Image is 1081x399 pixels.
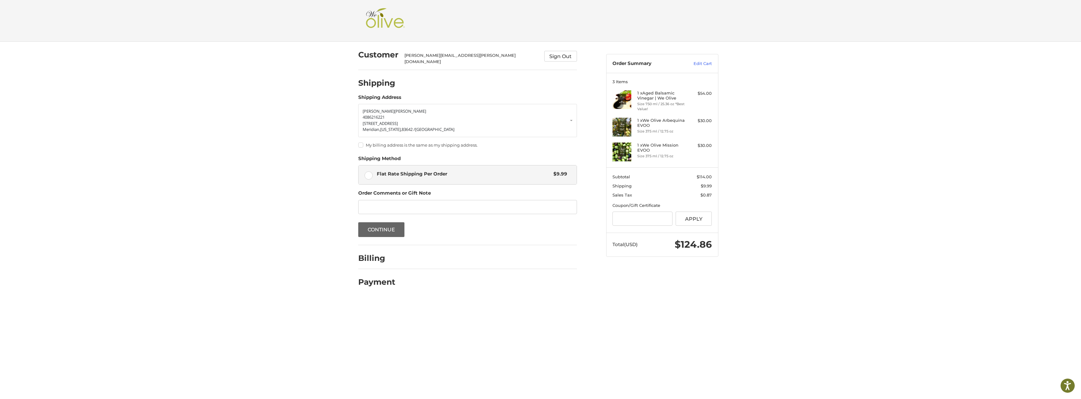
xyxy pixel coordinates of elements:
[612,241,638,247] span: Total (USD)
[637,154,685,159] li: Size 375 ml / 12.75 oz
[358,277,395,287] h2: Payment
[404,52,538,65] div: [PERSON_NAME][EMAIL_ADDRESS][PERSON_NAME][DOMAIN_NAME]
[363,127,380,132] span: Meridian,
[415,127,454,132] span: [GEOGRAPHIC_DATA]
[72,8,80,16] button: Open LiveChat chat widget
[675,239,712,250] span: $124.86
[358,190,431,200] legend: Order Comments
[687,90,712,97] div: $54.00
[700,192,712,197] span: $0.87
[697,174,712,179] span: $114.00
[680,61,712,67] a: Edit Cart
[637,143,685,153] h4: 1 x We Olive Mission EVOO
[358,253,395,263] h2: Billing
[358,222,405,237] button: Continue
[551,170,568,178] span: $9.99
[687,118,712,124] div: $30.00
[637,90,685,101] h4: 1 x Aged Balsamic Vinegar | We Olive
[637,101,685,112] li: Size 750 ml / 25.36 oz *Best Value!
[637,129,685,134] li: Size 375 ml / 12.75 oz
[612,212,672,226] input: Gift Certificate or Coupon Code
[612,183,632,188] span: Shipping
[612,61,680,67] h3: Order Summary
[364,8,406,33] img: Shop We Olive
[363,108,394,114] span: [PERSON_NAME]
[363,121,398,126] span: [STREET_ADDRESS]
[363,114,385,120] span: 4086216221
[687,143,712,149] div: $30.00
[380,127,402,132] span: [US_STATE],
[676,212,712,226] button: Apply
[358,143,577,148] label: My billing address is the same as my shipping address.
[9,9,71,14] p: We're away right now. Please check back later!
[358,50,398,60] h2: Customer
[637,118,685,128] h4: 1 x We Olive Arbequina EVOO
[701,183,712,188] span: $9.99
[612,192,632,197] span: Sales Tax
[612,174,630,179] span: Subtotal
[377,170,551,178] span: Flat Rate Shipping Per Order
[544,51,577,62] button: Sign Out
[358,155,401,165] legend: Shipping Method
[612,202,712,209] div: Coupon/Gift Certificate
[358,78,395,88] h2: Shipping
[394,108,426,114] span: [PERSON_NAME]
[358,104,577,137] a: Enter or select a different address
[612,79,712,84] h3: 3 Items
[358,94,401,104] legend: Shipping Address
[402,127,415,132] span: 83642 /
